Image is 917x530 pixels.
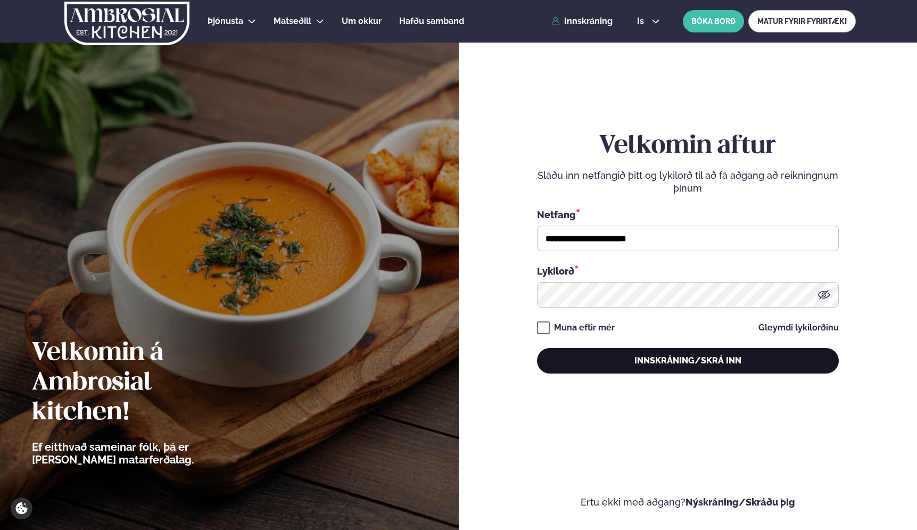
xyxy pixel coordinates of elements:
a: Gleymdi lykilorðinu [758,324,839,332]
p: Ertu ekki með aðgang? [491,496,886,509]
a: Nýskráning/Skráðu þig [685,496,795,508]
h2: Velkomin aftur [537,131,839,161]
div: Lykilorð [537,264,839,278]
span: is [637,17,647,26]
a: Innskráning [551,16,613,26]
span: Þjónusta [208,16,243,26]
button: BÓKA BORÐ [683,10,744,32]
span: Um okkur [342,16,382,26]
div: Netfang [537,208,839,221]
a: Hafðu samband [399,15,464,28]
a: Um okkur [342,15,382,28]
a: Matseðill [274,15,311,28]
img: logo [63,2,191,45]
p: Ef eitthvað sameinar fólk, þá er [PERSON_NAME] matarferðalag. [32,441,253,466]
button: Innskráning/Skrá inn [537,348,839,374]
span: Matseðill [274,16,311,26]
h2: Velkomin á Ambrosial kitchen! [32,338,253,428]
a: Cookie settings [11,498,32,519]
button: is [629,17,668,26]
p: Sláðu inn netfangið þitt og lykilorð til að fá aðgang að reikningnum þínum [537,169,839,195]
a: MATUR FYRIR FYRIRTÆKI [748,10,856,32]
span: Hafðu samband [399,16,464,26]
a: Þjónusta [208,15,243,28]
